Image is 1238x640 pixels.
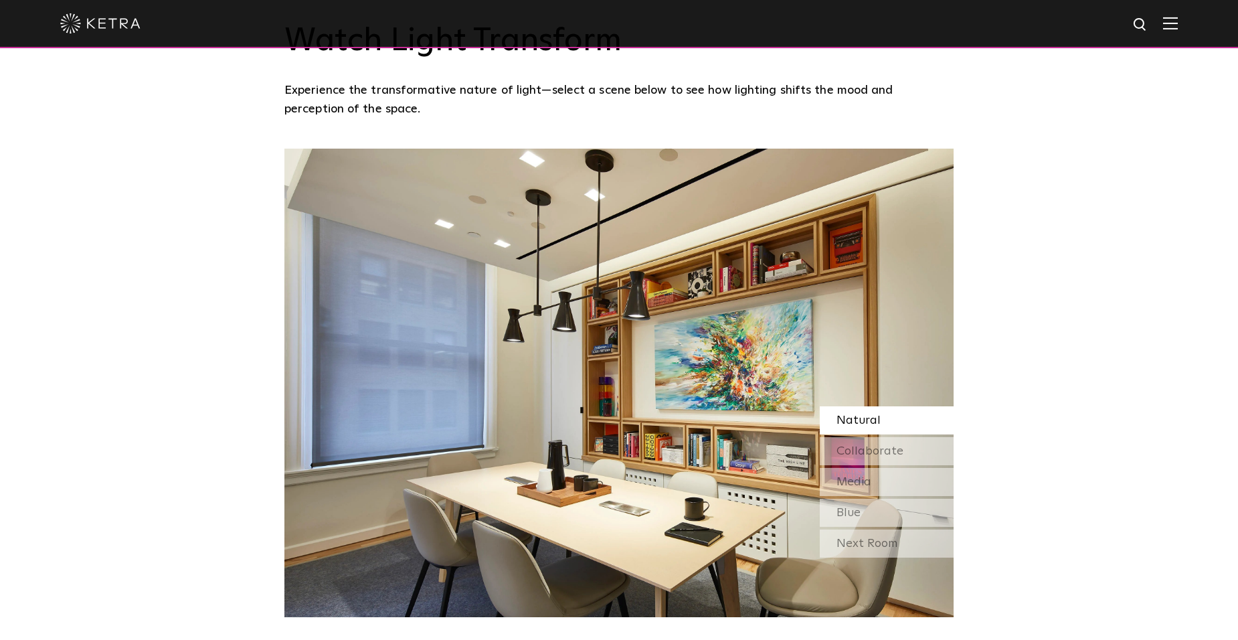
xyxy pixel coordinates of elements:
span: Collaborate [836,445,903,457]
p: Experience the transformative nature of light—select a scene below to see how lighting shifts the... [284,81,947,119]
div: Next Room [820,530,954,558]
img: ketra-logo-2019-white [60,13,141,33]
img: search icon [1132,17,1149,33]
span: Natural [836,414,881,426]
span: Media [836,476,871,488]
img: Hamburger%20Nav.svg [1163,17,1178,29]
img: SS-Desktop-CEC-07-1 [284,149,954,617]
span: Blue [836,507,861,519]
